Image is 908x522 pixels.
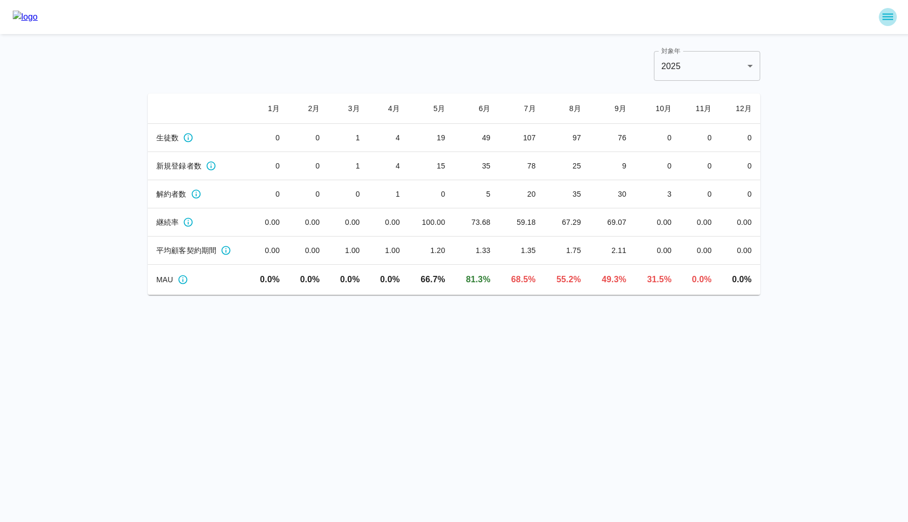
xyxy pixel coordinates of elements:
[328,152,368,180] td: 1
[453,124,499,152] td: 49
[288,152,328,180] td: 0
[635,124,680,152] td: 0
[337,273,359,286] p: 0/0人 | 前月比: 0.0%ポイント
[13,11,38,23] img: logo
[462,273,490,286] p: 13/16人 | 前月比: 14.6%ポイント
[598,273,626,286] p: 36/73人 | 前月比: -5.9%ポイント
[544,237,590,265] td: 1.75
[590,180,635,208] td: 30
[590,208,635,237] td: 69.07
[590,94,635,124] th: 9 月
[590,152,635,180] td: 9
[408,180,453,208] td: 0
[328,124,368,152] td: 1
[297,273,320,286] p: 0/0人 | 前月比: 0.0%ポイント
[544,152,590,180] td: 25
[408,124,453,152] td: 19
[248,94,288,124] th: 1 月
[221,245,231,256] svg: 月ごとの平均継続期間(ヶ月)
[680,180,720,208] td: 0
[417,273,445,286] p: 4/6人 | 前月比: 66.7%ポイント
[206,161,216,171] svg: 月ごとの新規サブスク数
[368,124,408,152] td: 4
[499,180,544,208] td: 20
[544,208,590,237] td: 67.29
[544,180,590,208] td: 35
[729,273,752,286] p: 0/73人 | 前月比: 0.0%ポイント
[508,273,536,286] p: 37/54人 | 前月比: -12.7%ポイント
[688,273,711,286] p: 0/73人 | 前月比: -31.5%ポイント
[499,124,544,152] td: 107
[368,94,408,124] th: 4 月
[544,124,590,152] td: 97
[408,237,453,265] td: 1.20
[183,132,194,143] svg: 月ごとのアクティブなサブスク数
[257,273,280,286] p: 0/0人
[553,273,581,286] p: 37/67人 | 前月比: -13.3%ポイント
[635,180,680,208] td: 3
[720,180,760,208] td: 0
[248,180,288,208] td: 0
[377,273,400,286] p: 0/1人 | 前月比: 0.0%ポイント
[191,189,201,199] svg: 月ごとの解約サブスク数
[680,208,720,237] td: 0.00
[720,152,760,180] td: 0
[248,208,288,237] td: 0.00
[288,208,328,237] td: 0.00
[328,94,368,124] th: 3 月
[248,152,288,180] td: 0
[453,180,499,208] td: 5
[156,132,179,143] span: 生徒数
[248,237,288,265] td: 0.00
[720,237,760,265] td: 0.00
[590,124,635,152] td: 76
[590,237,635,265] td: 2.11
[499,94,544,124] th: 7 月
[288,124,328,152] td: 0
[453,237,499,265] td: 1.33
[408,152,453,180] td: 15
[328,208,368,237] td: 0.00
[635,152,680,180] td: 0
[328,180,368,208] td: 0
[156,189,187,199] span: 解約者数
[248,124,288,152] td: 0
[720,208,760,237] td: 0.00
[635,237,680,265] td: 0.00
[178,274,188,285] svg: その月に練習を実施したユーザー数 ÷ その月末時点でのアクティブな契約者数 × 100
[453,152,499,180] td: 35
[680,94,720,124] th: 11 月
[453,208,499,237] td: 73.68
[499,152,544,180] td: 78
[288,237,328,265] td: 0.00
[879,8,897,26] button: sidemenu
[156,217,179,228] span: 継続率
[408,208,453,237] td: 100.00
[635,208,680,237] td: 0.00
[156,161,201,171] span: 新規登録者数
[368,180,408,208] td: 1
[680,124,720,152] td: 0
[368,152,408,180] td: 4
[661,46,680,55] label: 対象年
[288,180,328,208] td: 0
[720,124,760,152] td: 0
[499,237,544,265] td: 1.35
[183,217,194,228] svg: 月ごとの継続率(%)
[453,94,499,124] th: 6 月
[680,152,720,180] td: 0
[156,274,173,285] span: MAU
[635,94,680,124] th: 10 月
[680,237,720,265] td: 0.00
[408,94,453,124] th: 5 月
[654,51,760,81] div: 2025
[643,273,671,286] p: 23/73人 | 前月比: -17.8%ポイント
[288,94,328,124] th: 2 月
[328,237,368,265] td: 1.00
[156,245,216,256] span: 平均顧客契約期間
[368,208,408,237] td: 0.00
[368,237,408,265] td: 1.00
[499,208,544,237] td: 59.18
[544,94,590,124] th: 8 月
[720,94,760,124] th: 12 月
